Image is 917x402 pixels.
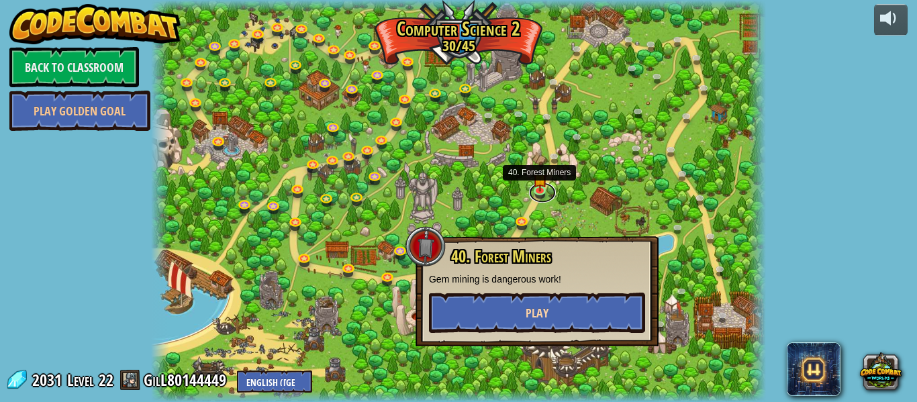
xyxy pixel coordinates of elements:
[526,305,548,321] span: Play
[429,272,645,286] p: Gem mining is dangerous work!
[32,369,66,391] span: 2031
[429,293,645,333] button: Play
[9,91,150,131] a: Play Golden Goal
[99,369,113,391] span: 22
[533,167,547,191] img: level-banner-started.png
[67,369,94,391] span: Level
[9,47,139,87] a: Back to Classroom
[9,4,181,44] img: CodeCombat - Learn how to code by playing a game
[874,4,908,36] button: Adjust volume
[451,245,551,268] span: 40. Forest Miners
[144,369,230,391] a: GilL80144449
